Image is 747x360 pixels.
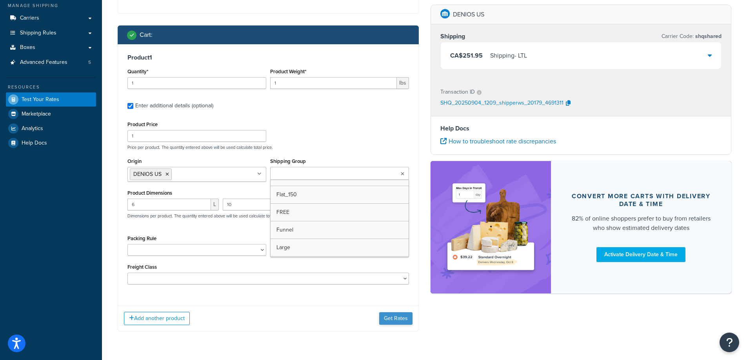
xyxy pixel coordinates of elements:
[276,190,297,199] span: Flat_150
[596,247,685,262] a: Activate Delivery Date & Time
[490,50,527,61] div: Shipping - LTL
[6,55,96,70] li: Advanced Features
[270,69,306,74] label: Product Weight*
[20,15,39,22] span: Carriers
[127,158,142,164] label: Origin
[140,31,153,38] h2: Cart :
[6,11,96,25] a: Carriers
[135,100,213,111] div: Enter additional details (optional)
[440,87,475,98] p: Transaction ID
[6,107,96,121] a: Marketplace
[127,264,157,270] label: Freight Class
[6,136,96,150] a: Help Docs
[440,124,722,133] h4: Help Docs
[442,173,539,282] img: feature-image-ddt-36eae7f7280da8017bfb280eaccd9c446f90b1fe08728e4019434db127062ab4.png
[270,77,397,89] input: 0.00
[379,312,413,325] button: Get Rates
[6,121,96,136] a: Analytics
[694,32,722,40] span: shqshared
[127,103,133,109] input: Enter additional details (optional)
[127,235,156,241] label: Packing Rule
[270,158,306,164] label: Shipping Group
[6,55,96,70] a: Advanced Features5
[271,221,409,239] a: Funnel
[271,239,409,256] a: Large
[127,54,409,62] h3: Product 1
[662,31,722,42] p: Carrier Code:
[570,192,713,208] div: Convert more carts with delivery date & time
[397,77,409,89] span: lbs
[570,214,713,233] div: 82% of online shoppers prefer to buy from retailers who show estimated delivery dates
[440,33,465,40] h3: Shipping
[20,30,56,36] span: Shipping Rules
[6,26,96,40] a: Shipping Rules
[440,98,563,109] p: SHQ_20250904_1209_shipperws_20179_4691311
[271,204,409,221] a: FREE
[276,243,290,251] span: Large
[124,312,190,325] button: Add another product
[22,140,47,147] span: Help Docs
[127,69,148,74] label: Quantity*
[22,125,43,132] span: Analytics
[453,9,484,20] p: DENIOS US
[88,59,91,66] span: 5
[6,40,96,55] a: Boxes
[450,51,483,60] span: CA$251.95
[22,96,59,103] span: Test Your Rates
[127,190,172,196] label: Product Dimensions
[20,59,67,66] span: Advanced Features
[127,77,266,89] input: 0.0
[127,121,158,127] label: Product Price
[440,137,556,146] a: How to troubleshoot rate discrepancies
[211,199,219,210] span: L
[125,145,411,150] p: Price per product. The quantity entered above will be used calculate total price.
[276,226,293,234] span: Funnel
[6,92,96,107] a: Test Your Rates
[276,208,289,216] span: FREE
[20,44,35,51] span: Boxes
[6,2,96,9] div: Manage Shipping
[720,333,739,352] button: Open Resource Center
[133,170,162,178] span: DENIOS US
[271,186,409,203] a: Flat_150
[125,213,290,219] p: Dimensions per product. The quantity entered above will be used calculate total volume.
[6,84,96,90] div: Resources
[22,111,51,118] span: Marketplace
